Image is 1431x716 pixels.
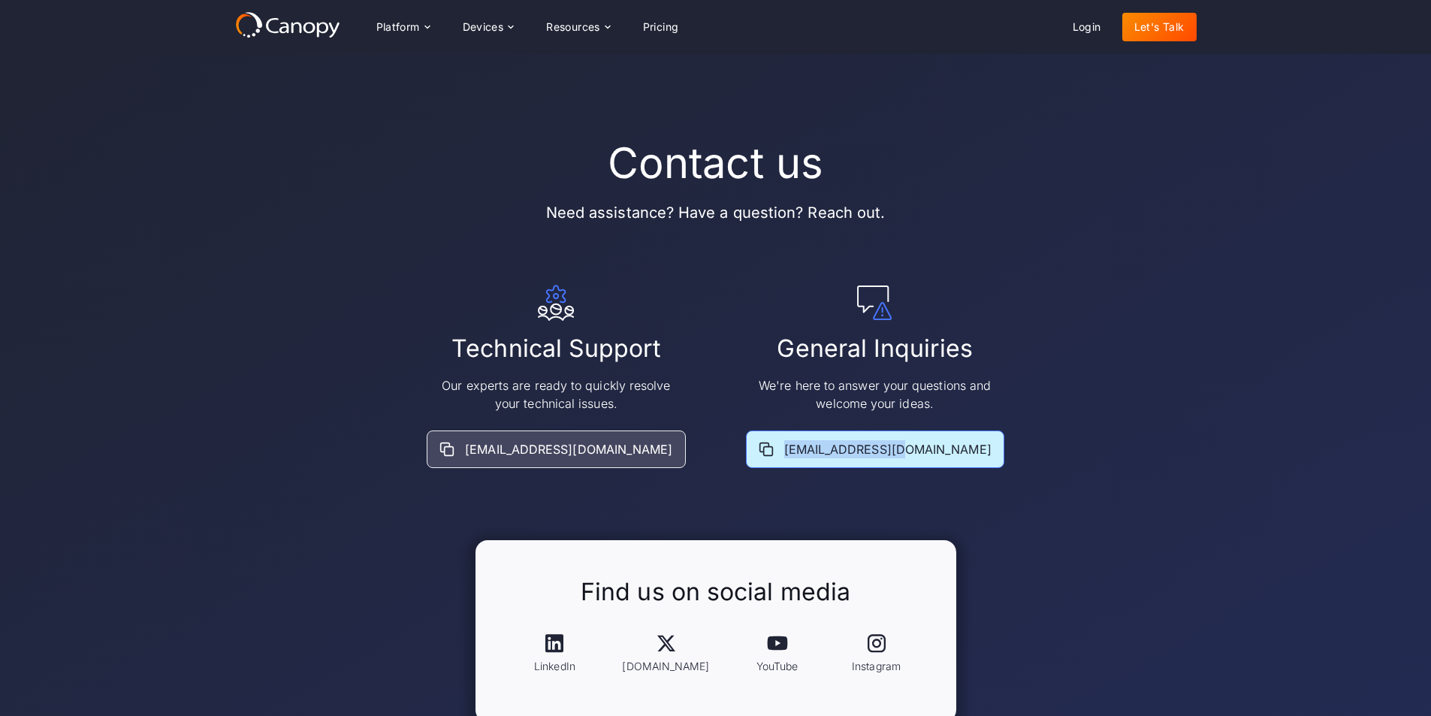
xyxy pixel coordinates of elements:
div: [EMAIL_ADDRESS][DOMAIN_NAME] [465,440,672,458]
div: LinkedIn [534,658,575,674]
p: We're here to answer your questions and welcome your ideas. [755,376,995,412]
div: Devices [463,22,504,32]
div: Devices [451,12,526,42]
h1: Contact us [608,138,823,189]
div: YouTube [756,658,799,674]
a: LinkedIn [512,619,599,686]
a: YouTube [734,619,821,686]
h2: General Inquiries [777,333,972,364]
a: Pricing [631,13,691,41]
a: Login [1061,13,1113,41]
div: [EMAIL_ADDRESS][DOMAIN_NAME] [784,440,992,458]
h2: Technical Support [451,333,660,364]
div: Resources [534,12,621,42]
a: [DOMAIN_NAME] [610,619,721,686]
div: Platform [376,22,420,32]
p: Need assistance? Have a question? Reach out. [546,201,886,225]
h2: Find us on social media [581,576,850,608]
a: Let's Talk [1122,13,1197,41]
div: Platform [364,12,442,42]
p: Our experts are ready to quickly resolve your technical issues. [436,376,676,412]
div: [DOMAIN_NAME] [622,658,709,674]
div: Resources [546,22,600,32]
div: Instagram [852,658,901,674]
a: Instagram [833,619,920,686]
